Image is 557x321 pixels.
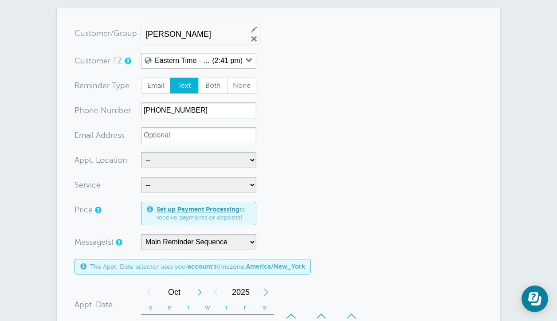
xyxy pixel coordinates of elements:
[170,78,199,94] label: Text
[157,283,192,301] span: October
[75,102,141,118] div: mber
[157,206,239,213] a: Set up Payment Processing
[141,127,256,143] input: Optional
[141,78,170,93] span: Email
[95,207,100,213] a: An optional price for the appointment. If you set a price, you can include a payment link in your...
[199,78,227,93] span: Both
[212,57,242,65] label: (2:41 pm)
[75,181,101,189] label: Service
[75,57,122,65] label: Customer TZ
[75,29,89,37] span: Cus
[141,78,170,94] label: Email
[155,57,210,65] label: Eastern Time - US & [GEOGRAPHIC_DATA]
[192,283,208,301] div: Next Month
[198,301,217,315] th: W
[170,78,199,93] span: Text
[141,53,256,69] button: Eastern Time - US & [GEOGRAPHIC_DATA] (2:41 pm)
[250,35,258,43] a: Remove
[116,239,121,245] a: Simple templates and custom messages will use the reminder schedule set under Settings > Reminder...
[141,283,157,301] div: Previous Month
[125,58,130,64] a: Use this if the customer is in a different timezone than you are. It sets a local timezone for th...
[75,206,93,214] label: Price
[227,78,256,94] label: None
[75,131,90,139] span: Ema
[160,301,179,315] th: M
[198,78,228,94] label: Both
[75,238,114,246] label: Message(s)
[236,301,255,315] th: F
[250,25,258,33] a: Edit
[217,301,236,315] th: T
[141,301,160,315] th: S
[90,131,110,139] span: il Add
[522,286,548,312] iframe: Resource center
[89,106,112,114] span: ne Nu
[258,283,274,301] div: Next Year
[255,301,274,315] th: S
[75,127,141,143] div: ress
[208,283,224,301] div: Previous Year
[188,263,217,270] b: account's
[90,263,305,270] span: The Appt. Date selector uses your timezone:
[75,25,141,41] div: tomer/Group
[75,301,113,309] label: Appt. Date
[246,263,305,270] b: America/New_York
[224,283,258,301] span: 2025
[228,78,256,93] span: None
[75,106,89,114] span: Pho
[75,82,129,90] label: Reminder Type
[179,301,198,315] th: T
[157,206,251,221] span: to receive payments or deposits!
[75,156,127,164] label: Appt. Location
